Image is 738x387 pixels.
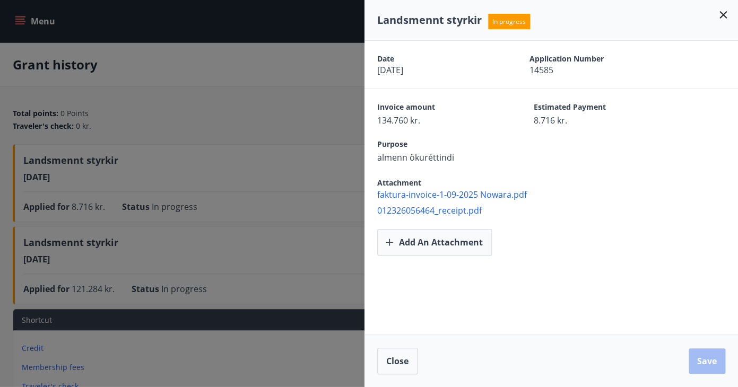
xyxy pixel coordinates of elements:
[377,152,496,163] span: almenn ökuréttindi
[377,115,496,126] span: 134.760 kr.
[377,178,421,188] span: Attachment
[377,102,496,115] span: Invoice amount
[377,13,482,27] span: Landsmennt styrkir
[377,54,492,64] span: Date
[386,355,409,367] span: Close
[377,189,738,200] span: faktura-invoice-1-09-2025 Nowara.pdf
[529,54,644,64] span: Application Number
[377,64,492,76] span: [DATE]
[377,229,492,256] button: Add an attachment
[529,64,644,76] span: 14585
[533,115,652,126] span: 8.716 kr.
[377,205,738,216] span: 012326056464_receipt.pdf
[377,139,496,152] span: Purpose
[488,14,530,29] span: In progress
[533,102,652,115] span: Estimated Payment
[377,348,418,374] button: Close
